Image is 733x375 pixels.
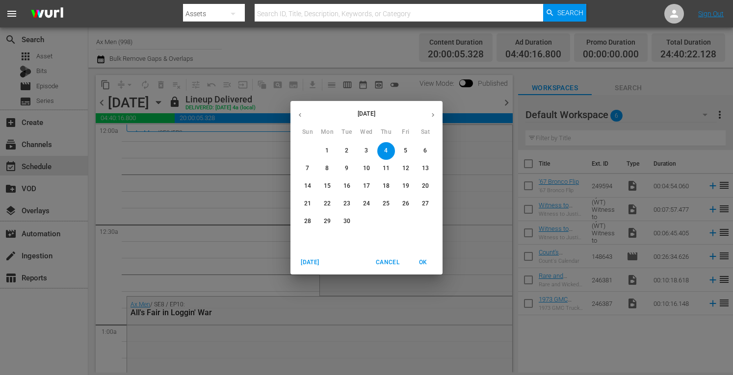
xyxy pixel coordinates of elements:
[318,213,336,230] button: 29
[306,164,309,173] p: 7
[383,164,390,173] p: 11
[298,257,322,268] span: [DATE]
[698,10,724,18] a: Sign Out
[325,164,329,173] p: 8
[397,160,415,177] button: 12
[383,200,390,208] p: 25
[345,147,348,155] p: 2
[325,147,329,155] p: 1
[417,142,434,160] button: 6
[363,182,370,190] p: 17
[363,200,370,208] p: 24
[402,182,409,190] p: 19
[6,8,18,20] span: menu
[417,127,434,137] span: Sat
[318,177,336,195] button: 15
[24,2,71,25] img: ans4CAIJ8jUAAAAAAAAAAAAAAAAAAAAAAAAgQb4GAAAAAAAAAAAAAAAAAAAAAAAAJMjXAAAAAAAAAAAAAAAAAAAAAAAAgAT5G...
[417,177,434,195] button: 20
[318,195,336,213] button: 22
[422,182,429,190] p: 20
[304,217,311,225] p: 28
[407,254,439,271] button: OK
[422,200,429,208] p: 27
[417,160,434,177] button: 13
[299,195,316,213] button: 21
[318,127,336,137] span: Mon
[338,195,356,213] button: 23
[358,160,375,177] button: 10
[557,4,583,22] span: Search
[338,160,356,177] button: 9
[324,200,331,208] p: 22
[377,142,395,160] button: 4
[377,160,395,177] button: 11
[338,213,356,230] button: 30
[377,127,395,137] span: Thu
[299,160,316,177] button: 7
[377,195,395,213] button: 25
[345,164,348,173] p: 9
[310,109,423,118] p: [DATE]
[358,127,375,137] span: Wed
[376,257,399,268] span: Cancel
[365,147,368,155] p: 3
[397,195,415,213] button: 26
[358,195,375,213] button: 24
[402,164,409,173] p: 12
[294,254,326,271] button: [DATE]
[324,182,331,190] p: 15
[397,127,415,137] span: Fri
[324,217,331,225] p: 29
[299,127,316,137] span: Sun
[343,182,350,190] p: 16
[422,164,429,173] p: 13
[411,257,435,268] span: OK
[363,164,370,173] p: 10
[397,177,415,195] button: 19
[299,213,316,230] button: 28
[299,177,316,195] button: 14
[358,142,375,160] button: 3
[318,142,336,160] button: 1
[404,147,407,155] p: 5
[338,177,356,195] button: 16
[343,200,350,208] p: 23
[423,147,427,155] p: 6
[417,195,434,213] button: 27
[397,142,415,160] button: 5
[343,217,350,225] p: 30
[372,254,403,271] button: Cancel
[402,200,409,208] p: 26
[338,127,356,137] span: Tue
[377,177,395,195] button: 18
[304,200,311,208] p: 21
[358,177,375,195] button: 17
[384,147,388,155] p: 4
[304,182,311,190] p: 14
[318,160,336,177] button: 8
[383,182,390,190] p: 18
[338,142,356,160] button: 2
